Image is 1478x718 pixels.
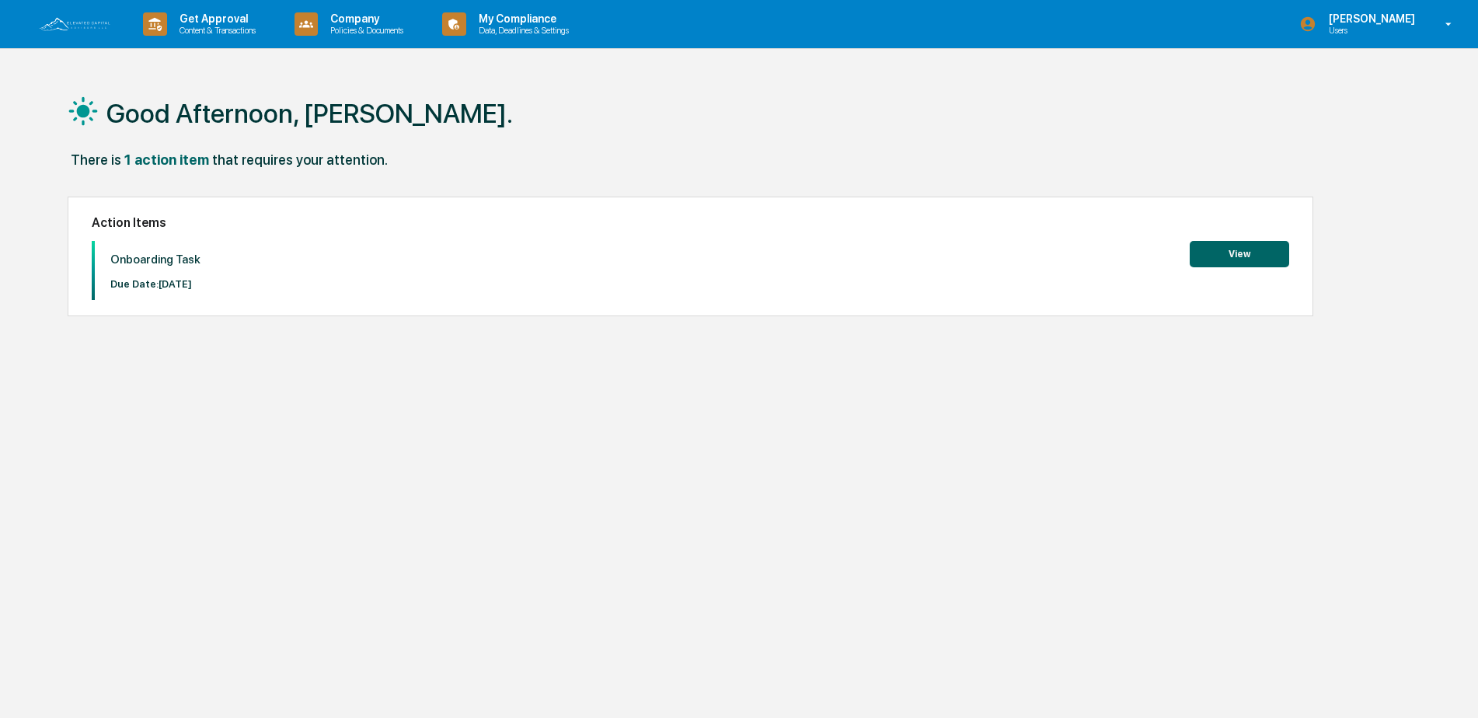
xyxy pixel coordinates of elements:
div: that requires your attention. [212,152,388,168]
p: Due Date: [DATE] [110,278,200,290]
p: Company [318,12,411,25]
p: Users [1316,25,1423,36]
h1: Good Afternoon, [PERSON_NAME]. [106,98,513,129]
img: logo [37,16,112,33]
p: My Compliance [466,12,577,25]
div: 1 action item [124,152,209,168]
button: View [1190,241,1289,267]
div: There is [71,152,121,168]
p: Content & Transactions [167,25,263,36]
p: Data, Deadlines & Settings [466,25,577,36]
p: [PERSON_NAME] [1316,12,1423,25]
a: View [1190,246,1289,260]
p: Onboarding Task [110,253,200,267]
h2: Action Items [92,215,1289,230]
p: Policies & Documents [318,25,411,36]
p: Get Approval [167,12,263,25]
